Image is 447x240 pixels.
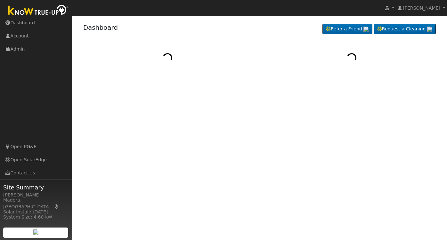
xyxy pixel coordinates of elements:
[3,209,69,215] div: Solar Install: [DATE]
[33,229,38,235] img: retrieve
[54,204,60,209] a: Map
[363,27,369,32] img: retrieve
[403,5,440,11] span: [PERSON_NAME]
[322,24,372,35] a: Refer a Friend
[3,197,69,210] div: Madera, [GEOGRAPHIC_DATA]
[427,27,432,32] img: retrieve
[3,192,69,198] div: [PERSON_NAME]
[5,4,72,18] img: Know True-Up
[83,24,118,31] a: Dashboard
[3,214,69,220] div: System Size: 4.60 kW
[374,24,436,35] a: Request a Cleaning
[3,183,69,192] span: Site Summary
